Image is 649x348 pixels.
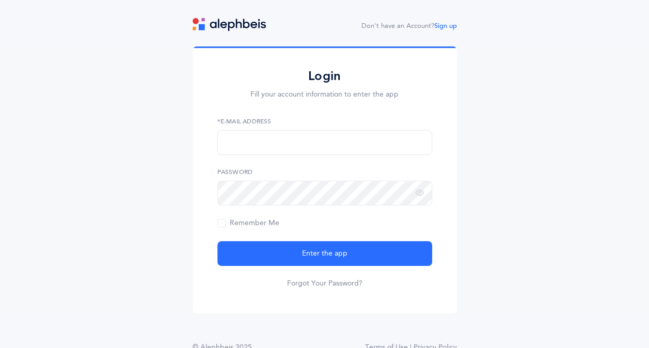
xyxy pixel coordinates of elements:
img: logo.svg [193,18,266,31]
a: Forgot Your Password? [287,278,362,289]
span: Remember Me [217,219,279,227]
a: Sign up [434,22,457,29]
span: Enter the app [302,248,347,259]
label: Password [217,167,432,177]
p: Fill your account information to enter the app [217,89,432,100]
h2: Login [217,68,432,84]
button: Enter the app [217,241,432,266]
label: *E-Mail Address [217,117,432,126]
div: Don't have an Account? [361,21,457,31]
